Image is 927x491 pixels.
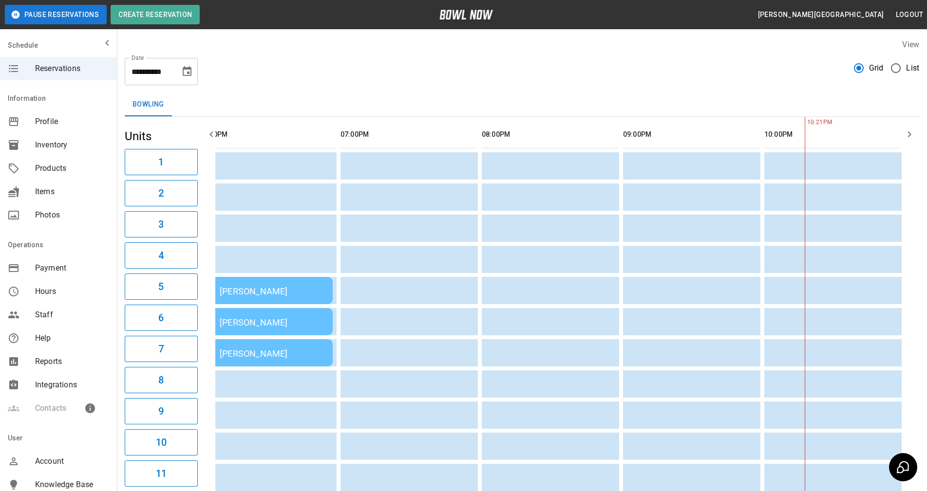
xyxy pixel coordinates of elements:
button: 10 [125,429,198,455]
span: Integrations [35,379,109,391]
button: 2 [125,180,198,206]
h6: 10 [156,435,167,450]
div: [PERSON_NAME] [202,347,325,359]
button: 1 [125,149,198,175]
h6: 4 [158,248,164,263]
span: Photos [35,209,109,221]
span: Hours [35,286,109,297]
span: Reservations [35,63,109,74]
button: 8 [125,367,198,393]
h6: 1 [158,154,164,170]
img: logo [439,10,493,19]
th: 08:00PM [482,121,619,148]
span: Reports [35,356,109,367]
span: Account [35,455,109,467]
h6: 5 [158,279,164,294]
span: Staff [35,309,109,321]
button: Create Reservation [111,5,200,24]
h6: 9 [158,403,164,419]
button: 9 [125,398,198,424]
span: Grid [869,62,884,74]
span: Payment [35,262,109,274]
h6: 2 [158,185,164,201]
div: [PERSON_NAME] [202,316,325,327]
button: Pause Reservations [5,5,107,24]
span: 10:21PM [805,118,807,127]
th: 07:00PM [341,121,478,148]
button: [PERSON_NAME][GEOGRAPHIC_DATA] [754,6,888,24]
span: Help [35,332,109,344]
h6: 7 [158,341,164,357]
div: inventory tabs [125,93,919,116]
button: 3 [125,211,198,237]
th: 09:00PM [623,121,760,148]
span: List [906,62,919,74]
span: Products [35,163,109,174]
button: 6 [125,305,198,331]
button: 4 [125,242,198,269]
span: Knowledge Base [35,479,109,491]
div: [PERSON_NAME] [202,285,325,296]
h5: Units [125,128,198,144]
h6: 3 [158,217,164,232]
span: Profile [35,116,109,127]
button: 7 [125,336,198,362]
h6: 8 [158,372,164,388]
h6: 6 [158,310,164,326]
button: 5 [125,273,198,300]
span: Items [35,186,109,198]
button: Logout [892,6,927,24]
button: Choose date, selected date is Sep 19, 2025 [177,62,197,81]
span: Inventory [35,139,109,151]
button: 11 [125,460,198,487]
h6: 11 [156,466,167,481]
label: View [902,40,919,49]
th: 10:00PM [764,121,902,148]
button: Bowling [125,93,172,116]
